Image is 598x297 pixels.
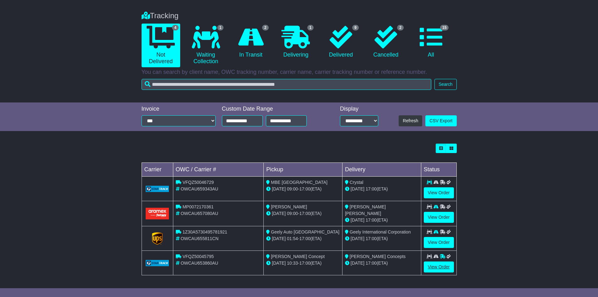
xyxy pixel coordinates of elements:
div: - (ETA) [266,235,340,242]
span: 4 [172,25,179,30]
a: View Order [424,261,454,272]
span: 15 [440,25,449,30]
a: View Order [424,237,454,248]
button: Search [434,79,456,90]
span: Geely International Corporation [350,229,411,234]
div: (ETA) [345,235,418,242]
td: Status [421,163,456,177]
div: - (ETA) [266,260,340,267]
span: 17:00 [299,211,310,216]
a: 4 Not Delivered [142,24,180,67]
span: 1 [307,25,314,30]
span: [DATE] [351,261,364,266]
img: GetCarrierServiceLogo [146,186,169,192]
span: [PERSON_NAME] Concept [271,254,325,259]
span: [PERSON_NAME] [PERSON_NAME] [345,204,386,216]
div: (ETA) [345,217,418,223]
span: 1 [217,25,224,30]
img: GetCarrierServiceLogo [152,232,163,245]
td: OWC / Carrier # [173,163,264,177]
div: Display [340,106,378,113]
span: 09:00 [287,186,298,191]
a: 15 All [412,24,450,61]
span: Geely Auto [GEOGRAPHIC_DATA] [271,229,339,234]
img: GetCarrierServiceLogo [146,260,169,266]
span: OWCAU657080AU [180,211,218,216]
td: Delivery [342,163,421,177]
span: [DATE] [351,217,364,223]
span: 09:00 [287,211,298,216]
span: [DATE] [272,211,286,216]
div: Tracking [138,11,460,20]
td: Pickup [264,163,342,177]
span: 2 [397,25,404,30]
a: 2 Cancelled [367,24,405,61]
span: VFQZ50045795 [182,254,214,259]
span: 2 [262,25,269,30]
span: 1Z30A5730495781921 [182,229,227,234]
div: (ETA) [345,260,418,267]
td: Carrier [142,163,173,177]
span: [PERSON_NAME] [271,204,307,209]
a: 2 In Transit [231,24,270,61]
a: 1 Delivering [277,24,315,61]
a: CSV Export [425,115,456,126]
span: 17:00 [299,236,310,241]
span: 17:00 [366,236,377,241]
span: [DATE] [272,236,286,241]
span: VFQZ50046729 [182,180,214,185]
a: 9 Delivered [321,24,360,61]
button: Refresh [399,115,422,126]
span: OWCAU659343AU [180,186,218,191]
span: 17:00 [366,217,377,223]
div: - (ETA) [266,186,340,192]
span: 01:54 [287,236,298,241]
div: Invoice [142,106,216,113]
a: View Order [424,212,454,223]
a: 1 Waiting Collection [186,24,225,67]
img: Aramex.png [146,208,169,219]
span: 17:00 [366,186,377,191]
span: OWCAU655811CN [180,236,218,241]
span: 17:00 [299,186,310,191]
a: View Order [424,187,454,198]
span: MP0072170361 [182,204,213,209]
span: 9 [352,25,359,30]
span: [DATE] [272,261,286,266]
span: [DATE] [351,236,364,241]
span: [PERSON_NAME] Concepts [350,254,406,259]
div: Custom Date Range [222,106,323,113]
div: (ETA) [345,186,418,192]
span: [DATE] [351,186,364,191]
span: MBE [GEOGRAPHIC_DATA] [271,180,327,185]
span: [DATE] [272,186,286,191]
div: - (ETA) [266,210,340,217]
span: Crystal [350,180,364,185]
span: OWCAU653860AU [180,261,218,266]
span: 17:00 [366,261,377,266]
span: 10:33 [287,261,298,266]
p: You can search by client name, OWC tracking number, carrier name, carrier tracking number or refe... [142,69,457,76]
span: 17:00 [299,261,310,266]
